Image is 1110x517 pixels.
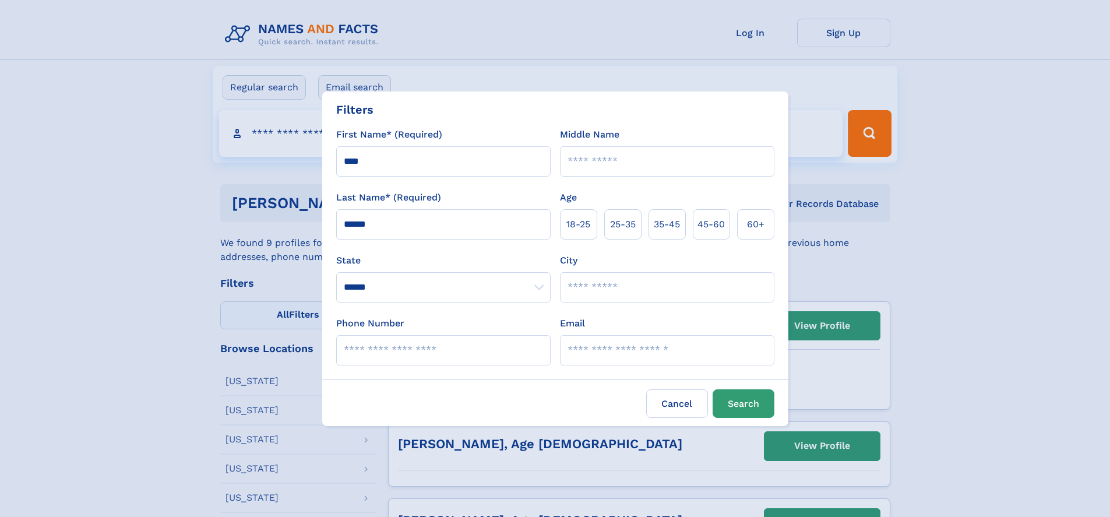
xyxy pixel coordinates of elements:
[747,217,764,231] span: 60+
[336,316,404,330] label: Phone Number
[560,191,577,205] label: Age
[646,389,708,418] label: Cancel
[560,316,585,330] label: Email
[336,101,373,118] div: Filters
[560,254,577,268] label: City
[560,128,619,142] label: Middle Name
[610,217,636,231] span: 25‑35
[336,128,442,142] label: First Name* (Required)
[566,217,590,231] span: 18‑25
[713,389,774,418] button: Search
[697,217,725,231] span: 45‑60
[336,191,441,205] label: Last Name* (Required)
[336,254,551,268] label: State
[654,217,680,231] span: 35‑45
